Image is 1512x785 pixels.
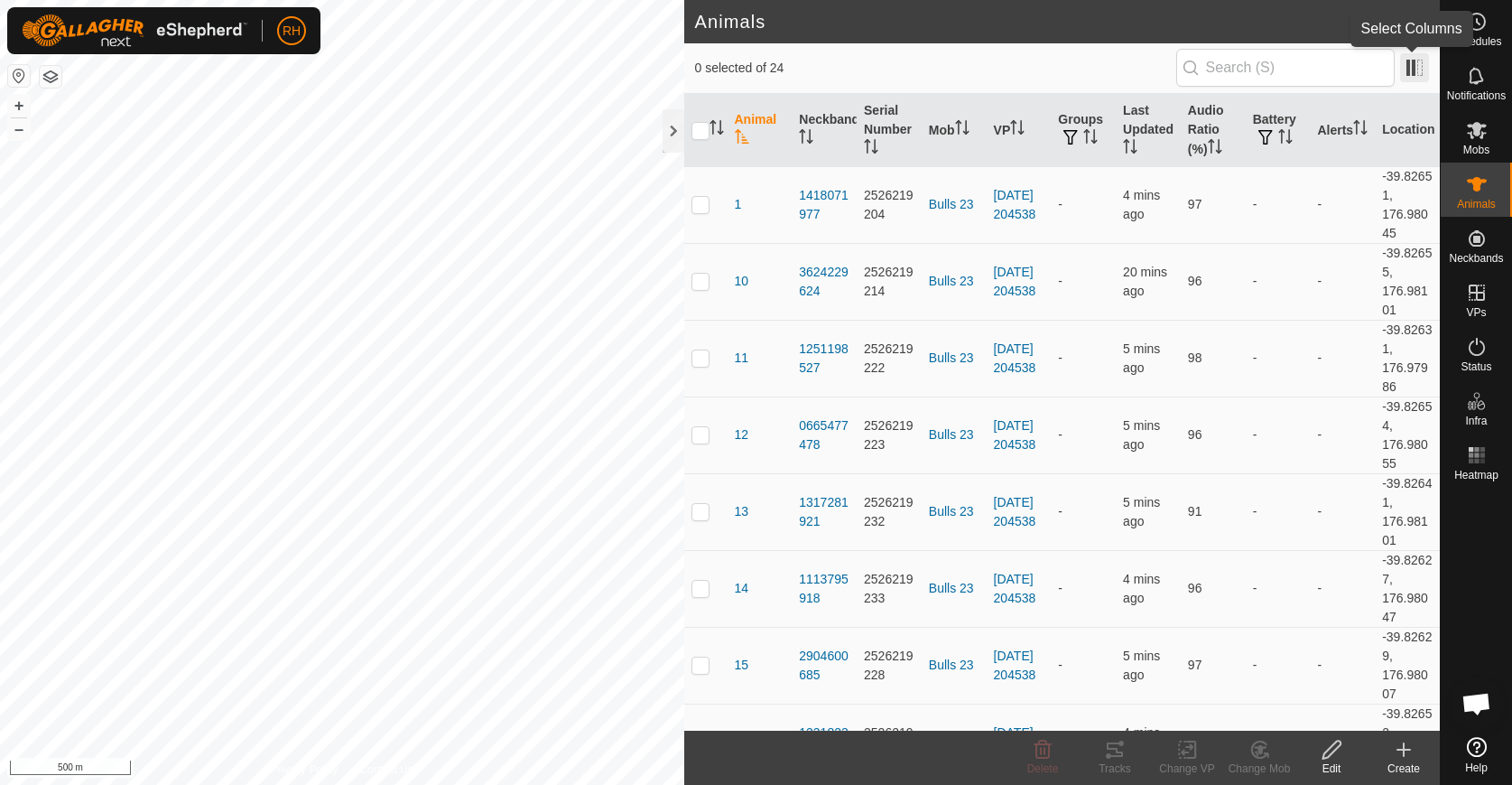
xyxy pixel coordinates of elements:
td: - [1310,627,1375,704]
div: Tracks [1079,761,1151,777]
a: [DATE] 204538 [994,341,1036,375]
div: Change VP [1151,761,1223,777]
button: Reset Map [8,65,30,87]
div: Bulls 23 [929,272,979,291]
div: Bulls 23 [929,425,979,444]
span: Delete [1027,762,1059,775]
span: 6 Oct 2025, 10:22 am [1123,341,1160,375]
div: 2526219223 [864,416,914,454]
td: - [1310,166,1375,243]
a: [DATE] 204538 [994,188,1036,221]
span: 24 [1402,8,1422,35]
div: 2526219233 [864,570,914,608]
th: Neckband [792,94,857,167]
a: [DATE] 204538 [994,265,1036,298]
span: 0 selected of 24 [695,59,1176,78]
td: - [1246,166,1311,243]
span: Mobs [1463,145,1489,155]
span: 6 Oct 2025, 10:23 am [1123,725,1160,759]
td: - [1310,243,1375,320]
td: -39.82651, 176.98045 [1375,166,1440,243]
th: VP [987,94,1052,167]
p-sorticon: Activate to sort [1123,142,1137,156]
td: - [1051,166,1116,243]
td: - [1246,550,1311,627]
td: - [1051,704,1116,780]
td: - [1051,320,1116,397]
td: - [1051,397,1116,473]
span: 6 Oct 2025, 10:07 am [1123,265,1167,298]
span: 10 [735,272,749,291]
span: 6 Oct 2025, 10:22 am [1123,572,1160,605]
p-sorticon: Activate to sort [1353,123,1368,137]
div: 1251198527 [799,340,849,378]
div: Bulls 23 [929,195,979,214]
div: Edit [1295,761,1368,777]
span: RH [283,22,301,41]
p-sorticon: Activate to sort [955,123,969,137]
td: - [1246,243,1311,320]
th: Serial Number [857,94,922,167]
td: -39.82629, 176.98007 [1375,627,1440,704]
div: Open chat [1450,677,1504,731]
td: -39.82652, 176.98095 [1375,704,1440,780]
td: -39.82631, 176.97986 [1375,320,1440,397]
td: - [1051,473,1116,550]
button: – [8,118,30,140]
a: [DATE] 204538 [994,649,1036,682]
span: 91 [1188,504,1202,519]
span: Infra [1465,416,1487,426]
div: Change Mob [1223,761,1295,777]
img: Gallagher Logo [22,14,247,47]
div: Bulls 23 [929,656,979,675]
p-sorticon: Activate to sort [864,142,878,156]
div: 1231823878 [799,724,849,762]
span: Neckbands [1449,253,1503,264]
span: 6 Oct 2025, 10:22 am [1123,418,1160,452]
td: - [1051,550,1116,627]
td: -39.82654, 176.98055 [1375,397,1440,473]
td: - [1246,320,1311,397]
td: -39.82655, 176.98101 [1375,243,1440,320]
a: [DATE] 204538 [994,418,1036,452]
th: Audio Ratio (%) [1181,94,1246,167]
td: - [1310,704,1375,780]
p-sorticon: Activate to sort [735,132,749,146]
span: Status [1461,361,1491,372]
td: - [1051,627,1116,704]
p-sorticon: Activate to sort [1208,142,1222,156]
span: Notifications [1447,90,1506,101]
div: Bulls 23 [929,579,979,598]
a: Privacy Policy [271,762,339,778]
th: Groups [1051,94,1116,167]
div: 1418071977 [799,186,849,224]
th: Location [1375,94,1440,167]
td: - [1051,243,1116,320]
div: 2904600685 [799,647,849,685]
span: 98 [1188,350,1202,365]
div: 2526219204 [864,186,914,224]
th: Last Updated [1116,94,1181,167]
button: Map Layers [40,66,61,88]
td: - [1310,320,1375,397]
span: Heatmap [1454,470,1498,481]
a: Contact Us [359,762,413,778]
div: Create [1368,761,1440,777]
div: 1317281921 [799,493,849,531]
div: 2526219222 [864,340,914,378]
p-sorticon: Activate to sort [1278,132,1293,146]
td: -39.82627, 176.98047 [1375,550,1440,627]
div: 2526219232 [864,493,914,531]
h2: Animals [695,11,1402,33]
p-sorticon: Activate to sort [799,132,813,146]
p-sorticon: Activate to sort [1083,132,1098,146]
span: Help [1465,762,1488,773]
td: -39.82641, 176.98101 [1375,473,1440,550]
td: - [1246,627,1311,704]
a: [DATE] 204538 [994,495,1036,528]
span: 15 [735,656,749,675]
span: 6 Oct 2025, 10:22 am [1123,188,1160,221]
span: 12 [735,425,749,444]
div: Bulls 23 [929,502,979,521]
div: Bulls 23 [929,349,979,368]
